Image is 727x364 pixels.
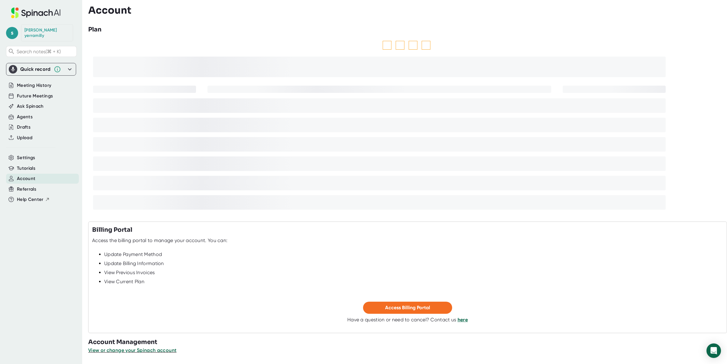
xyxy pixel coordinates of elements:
button: Ask Spinach [17,103,44,110]
span: Help Center [17,196,43,203]
span: View or change your Spinach account [88,347,176,353]
span: Access Billing Portal [385,305,430,310]
div: Update Payment Method [104,251,723,257]
span: Search notes (⌘ + K) [17,49,61,54]
div: sumant yerramilly [24,28,70,38]
div: Quick record [20,66,51,72]
div: Quick record [9,63,73,75]
button: Referrals [17,186,36,193]
button: Agents [17,113,33,120]
h3: Account [88,5,131,16]
button: Meeting History [17,82,51,89]
div: Access the billing portal to manage your account. You can: [92,238,227,244]
button: Help Center [17,196,50,203]
div: View Previous Invoices [104,270,723,276]
button: Account [17,175,35,182]
div: View Current Plan [104,279,723,285]
div: Update Billing Information [104,261,723,267]
button: Tutorials [17,165,35,172]
button: Drafts [17,124,31,131]
h3: Account Management [88,338,727,347]
button: View or change your Spinach account [88,347,176,354]
h3: Plan [88,25,101,34]
div: Open Intercom Messenger [706,343,721,358]
h3: Billing Portal [92,225,132,234]
button: Settings [17,154,35,161]
a: here [458,317,468,323]
div: Have a question or need to cancel? Contact us [347,317,468,323]
button: Future Meetings [17,93,53,100]
button: Upload [17,134,32,141]
button: Access Billing Portal [363,302,452,314]
span: s [6,27,18,39]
